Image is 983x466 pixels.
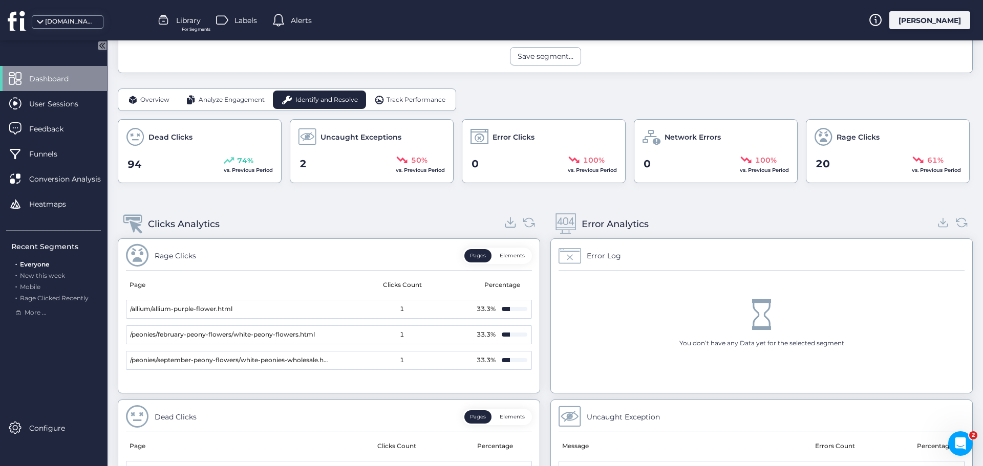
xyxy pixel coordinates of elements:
[126,432,326,461] mat-header-cell: Page
[464,249,491,262] button: Pages
[679,339,844,348] div: You don’t have any Data yet for the selected segment
[127,157,142,172] span: 94
[15,281,17,291] span: .
[295,95,358,105] span: Identify and Resolve
[472,156,479,172] span: 0
[25,308,47,318] span: More ...
[15,292,17,302] span: .
[816,156,830,172] span: 20
[148,217,220,231] div: Clicks Analytics
[948,431,973,456] iframe: Intercom live chat
[518,51,573,62] div: Save segment...
[130,356,329,365] span: /peonies/september-peony-flowers/white-peonies-wholesale.html
[568,167,617,173] span: vs. Previous Period
[476,356,497,365] div: 33.3%
[400,330,404,340] span: 1
[20,294,89,302] span: Rage Clicked Recently
[908,432,965,461] mat-header-cell: Percentage
[755,154,777,166] span: 100%
[11,241,101,252] div: Recent Segments
[476,304,497,314] div: 33.3%
[559,432,762,461] mat-header-cell: Message
[762,432,909,461] mat-header-cell: Errors Count
[130,330,315,340] span: /peonies/february-peony-flowers/white-peony-flowers.html
[396,167,445,173] span: vs. Previous Period
[326,432,469,461] mat-header-cell: Clicks Count
[476,330,497,340] div: 33.3%
[644,156,651,172] span: 0
[29,173,116,185] span: Conversion Analysis
[291,15,312,26] span: Alerts
[29,198,81,210] span: Heatmaps
[969,431,977,439] span: 2
[234,15,257,26] span: Labels
[587,250,621,261] div: Error Log
[20,272,65,279] span: New this week
[20,283,40,291] span: Mobile
[476,271,532,300] mat-header-cell: Percentage
[29,148,73,160] span: Funnels
[582,217,649,231] div: Error Analytics
[155,411,197,423] div: Dead Clicks
[224,167,273,173] span: vs. Previous Period
[199,95,265,105] span: Analyze Engagement
[29,73,84,84] span: Dashboard
[464,410,491,424] button: Pages
[387,95,445,105] span: Track Performance
[29,98,94,109] span: User Sessions
[20,260,49,268] span: Everyone
[237,155,253,166] span: 74%
[740,167,789,173] span: vs. Previous Period
[583,154,605,166] span: 100%
[126,271,329,300] mat-header-cell: Page
[494,249,530,262] button: Elements
[130,304,232,314] span: /allium/allium-purple-flower.html
[182,26,210,33] span: For Segments
[494,410,530,424] button: Elements
[320,131,401,143] span: Uncaught Exceptions
[411,154,428,166] span: 50%
[300,156,307,172] span: 2
[400,304,404,314] span: 1
[148,131,193,143] span: Dead Clicks
[912,167,961,173] span: vs. Previous Period
[587,411,660,423] div: Uncaught Exception
[15,258,17,268] span: .
[140,95,169,105] span: Overview
[927,154,944,166] span: 61%
[665,131,721,143] span: Network Errors
[400,356,404,365] span: 1
[329,271,476,300] mat-header-cell: Clicks Count
[889,11,970,29] div: [PERSON_NAME]
[493,131,535,143] span: Error Clicks
[155,250,196,261] div: Rage Clicks
[45,17,96,27] div: [DOMAIN_NAME]
[837,131,880,143] span: Rage Clicks
[29,423,80,434] span: Configure
[176,15,201,26] span: Library
[468,432,525,461] mat-header-cell: Percentage
[15,270,17,279] span: .
[29,123,79,135] span: Feedback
